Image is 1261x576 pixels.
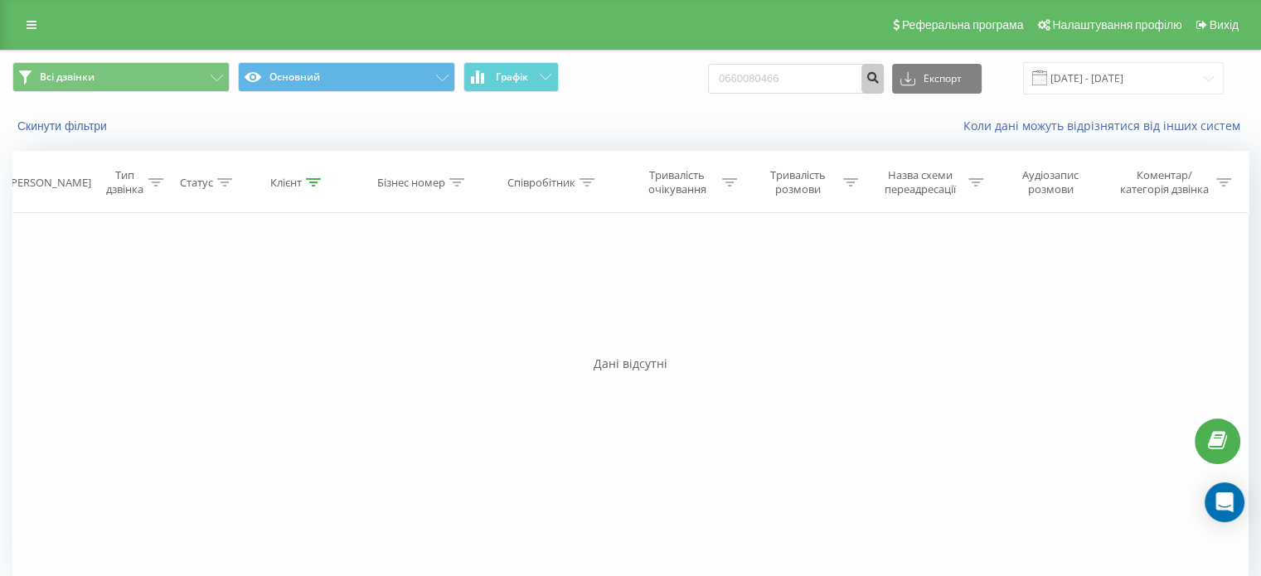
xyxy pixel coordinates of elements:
input: Пошук за номером [708,64,884,94]
div: Аудіозапис розмови [1002,168,1099,196]
div: Тривалість розмови [756,168,839,196]
div: Співробітник [507,176,575,190]
span: Налаштування профілю [1052,18,1181,31]
span: Графік [496,71,528,83]
div: Клієнт [270,176,302,190]
div: Коментар/категорія дзвінка [1115,168,1212,196]
button: Експорт [892,64,982,94]
span: Вихід [1210,18,1239,31]
div: Дані відсутні [12,356,1249,372]
a: Коли дані можуть відрізнятися вiд інших систем [963,118,1249,133]
div: Назва схеми переадресації [877,168,964,196]
div: [PERSON_NAME] [7,176,91,190]
span: Реферальна програма [902,18,1024,31]
button: Скинути фільтри [12,119,115,133]
button: Всі дзвінки [12,62,230,92]
div: Тип дзвінка [104,168,143,196]
div: Бізнес номер [377,176,445,190]
div: Статус [180,176,213,190]
button: Графік [463,62,559,92]
div: Open Intercom Messenger [1205,482,1244,522]
button: Основний [238,62,455,92]
div: Тривалість очікування [636,168,719,196]
span: Всі дзвінки [40,70,95,84]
